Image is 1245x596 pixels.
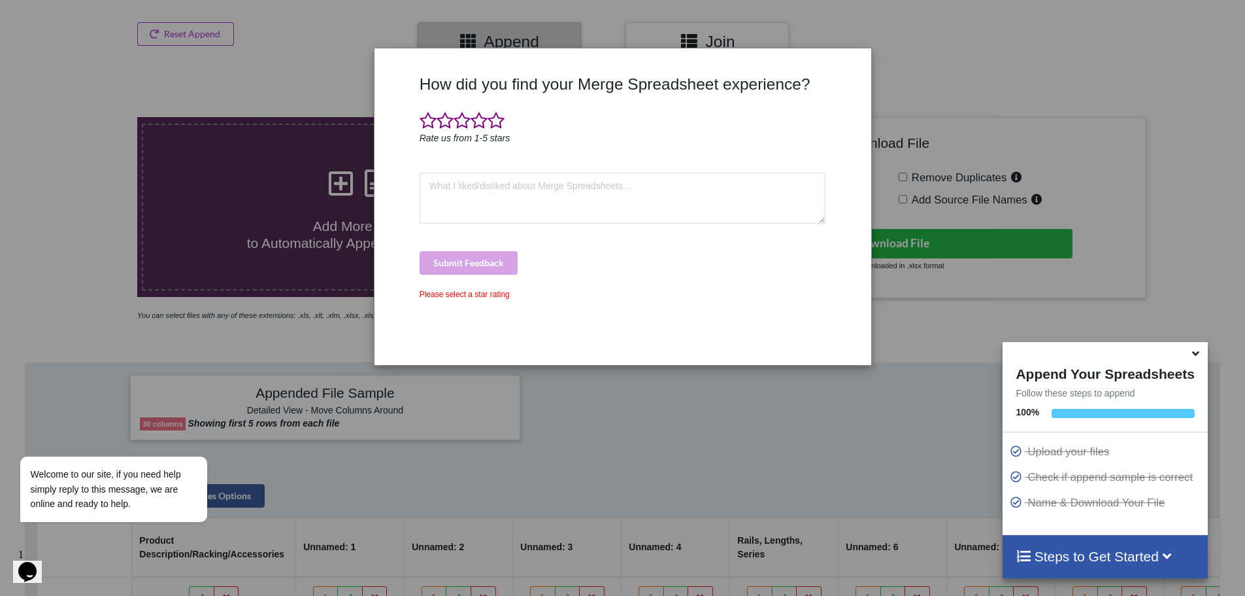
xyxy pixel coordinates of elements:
p: Upload your files [1009,444,1204,460]
div: Please select a star rating [420,289,826,300]
h4: Append Your Spreadsheets [1003,362,1207,382]
h4: Steps to Get Started [1016,548,1194,565]
iframe: chat widget [13,338,248,537]
p: Name & Download Your File [1009,495,1204,511]
i: Rate us from 1-5 stars [420,133,510,143]
iframe: chat widget [13,544,55,583]
h3: How did you find your Merge Spreadsheet experience? [420,75,826,94]
p: Check if append sample is correct [1009,469,1204,485]
p: Follow these steps to append [1003,387,1207,400]
b: 100 % [1016,407,1039,417]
